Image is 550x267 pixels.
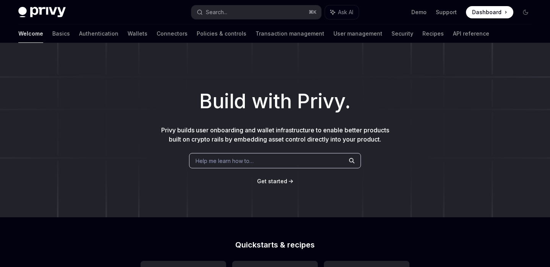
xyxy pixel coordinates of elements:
[52,24,70,43] a: Basics
[157,24,188,43] a: Connectors
[519,6,532,18] button: Toggle dark mode
[466,6,513,18] a: Dashboard
[257,178,287,184] span: Get started
[79,24,118,43] a: Authentication
[422,24,444,43] a: Recipes
[12,86,538,116] h1: Build with Privy.
[391,24,413,43] a: Security
[333,24,382,43] a: User management
[411,8,427,16] a: Demo
[18,7,66,18] img: dark logo
[128,24,147,43] a: Wallets
[18,24,43,43] a: Welcome
[325,5,359,19] button: Ask AI
[436,8,457,16] a: Support
[161,126,389,143] span: Privy builds user onboarding and wallet infrastructure to enable better products built on crypto ...
[338,8,353,16] span: Ask AI
[206,8,227,17] div: Search...
[453,24,489,43] a: API reference
[257,177,287,185] a: Get started
[197,24,246,43] a: Policies & controls
[309,9,317,15] span: ⌘ K
[191,5,321,19] button: Search...⌘K
[256,24,324,43] a: Transaction management
[472,8,501,16] span: Dashboard
[196,157,254,165] span: Help me learn how to…
[141,241,409,249] h2: Quickstarts & recipes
